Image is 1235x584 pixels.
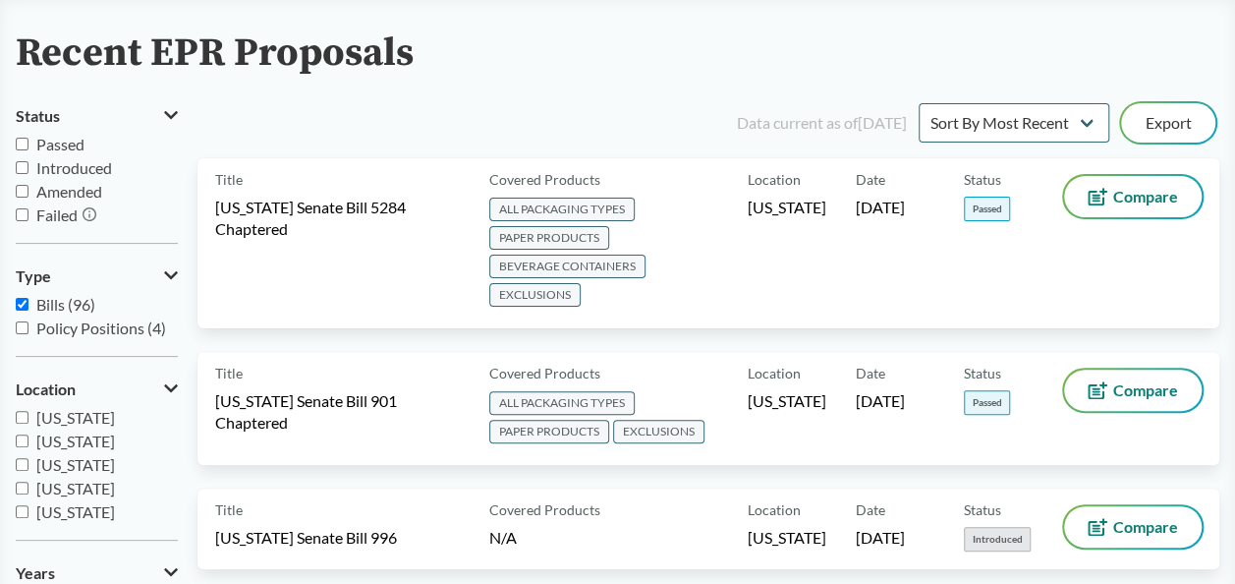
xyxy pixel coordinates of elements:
span: Location [748,363,801,383]
input: [US_STATE] [16,505,28,518]
span: Date [856,363,885,383]
input: [US_STATE] [16,458,28,471]
h2: Recent EPR Proposals [16,31,414,76]
span: ALL PACKAGING TYPES [489,391,635,415]
input: [US_STATE] [16,482,28,495]
input: Bills (96) [16,298,28,311]
button: Type [16,260,178,293]
span: PAPER PRODUCTS [489,420,609,443]
span: Compare [1113,189,1178,204]
input: [US_STATE] [16,435,28,447]
button: Compare [1064,176,1202,217]
span: ALL PACKAGING TYPES [489,198,635,221]
span: PAPER PRODUCTS [489,226,609,250]
span: [US_STATE] [36,455,115,474]
span: [DATE] [856,197,905,218]
span: Covered Products [489,169,600,190]
span: Title [215,499,243,520]
span: Compare [1113,382,1178,398]
button: Compare [1064,506,1202,548]
span: EXCLUSIONS [489,283,581,307]
span: Policy Positions (4) [36,319,166,337]
span: [US_STATE] Senate Bill 996 [215,527,397,549]
span: [US_STATE] [36,479,115,497]
span: Passed [964,197,1010,221]
input: [US_STATE] [16,411,28,424]
span: [DATE] [856,390,905,412]
span: Passed [36,135,84,153]
span: [US_STATE] [36,408,115,427]
span: Amended [36,182,102,201]
span: [US_STATE] [36,432,115,450]
span: N/A [489,528,517,547]
span: [US_STATE] [748,527,826,549]
span: Introduced [36,158,112,177]
span: Title [215,363,243,383]
span: BEVERAGE CONTAINERS [489,255,646,278]
span: Bills (96) [36,295,95,314]
span: [US_STATE] [748,197,826,218]
span: Location [748,499,801,520]
button: Location [16,373,178,406]
span: [DATE] [856,527,905,549]
input: Failed [16,208,28,221]
span: Date [856,499,885,520]
span: [US_STATE] [36,502,115,521]
button: Status [16,99,178,133]
span: Title [215,169,243,190]
span: Status [964,363,1001,383]
div: Data current as of [DATE] [737,111,907,135]
span: Type [16,267,51,285]
span: Failed [36,205,78,224]
span: Date [856,169,885,190]
span: Passed [964,390,1010,415]
span: [US_STATE] Senate Bill 5284 Chaptered [215,197,466,240]
span: Location [16,380,76,398]
span: Years [16,564,55,582]
input: Passed [16,138,28,150]
span: Location [748,169,801,190]
button: Compare [1064,370,1202,411]
button: Export [1121,103,1215,143]
input: Policy Positions (4) [16,321,28,334]
span: Covered Products [489,499,600,520]
span: Status [964,499,1001,520]
span: Status [16,107,60,125]
span: Introduced [964,527,1031,552]
span: [US_STATE] Senate Bill 901 Chaptered [215,390,466,434]
span: Status [964,169,1001,190]
input: Amended [16,185,28,198]
span: Covered Products [489,363,600,383]
span: [US_STATE] [748,390,826,412]
span: Compare [1113,519,1178,535]
input: Introduced [16,161,28,174]
span: EXCLUSIONS [613,420,704,443]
